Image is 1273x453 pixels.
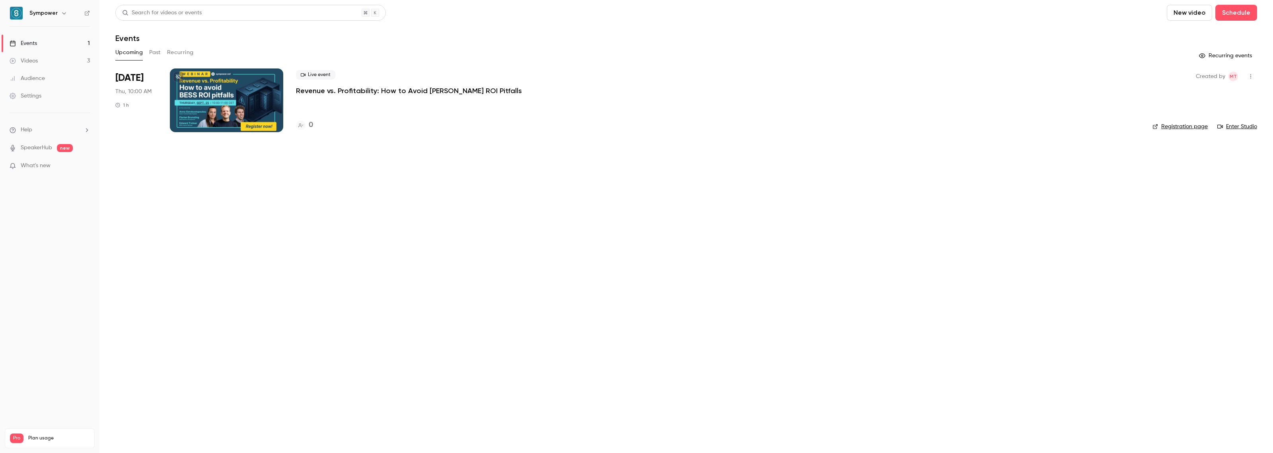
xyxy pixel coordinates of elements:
[1230,72,1237,81] span: MT
[1167,5,1212,21] button: New video
[115,33,140,43] h1: Events
[309,120,313,131] h4: 0
[10,92,41,100] div: Settings
[1195,49,1257,62] button: Recurring events
[10,433,23,443] span: Pro
[10,443,25,450] p: Videos
[115,46,143,59] button: Upcoming
[296,86,522,96] a: Revenue vs. Profitability: How to Avoid [PERSON_NAME] ROI Pitfalls
[28,435,90,441] span: Plan usage
[1217,123,1257,131] a: Enter Studio
[115,88,152,96] span: Thu, 10:00 AM
[57,144,73,152] span: new
[1228,72,1238,81] span: Manon Thomas
[10,126,90,134] li: help-dropdown-opener
[1215,5,1257,21] button: Schedule
[75,444,77,449] span: 3
[115,72,144,84] span: [DATE]
[10,74,45,82] div: Audience
[10,57,38,65] div: Videos
[21,162,51,170] span: What's new
[75,443,90,450] p: / 300
[149,46,161,59] button: Past
[21,126,32,134] span: Help
[10,7,23,20] img: Sympower
[115,102,129,108] div: 1 h
[167,46,194,59] button: Recurring
[29,9,58,17] h6: Sympower
[122,9,202,17] div: Search for videos or events
[21,144,52,152] a: SpeakerHub
[1152,123,1208,131] a: Registration page
[296,120,313,131] a: 0
[296,70,335,80] span: Live event
[80,162,90,170] iframe: Noticeable Trigger
[1196,72,1225,81] span: Created by
[10,39,37,47] div: Events
[115,68,157,132] div: Sep 25 Thu, 10:00 AM (Europe/Amsterdam)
